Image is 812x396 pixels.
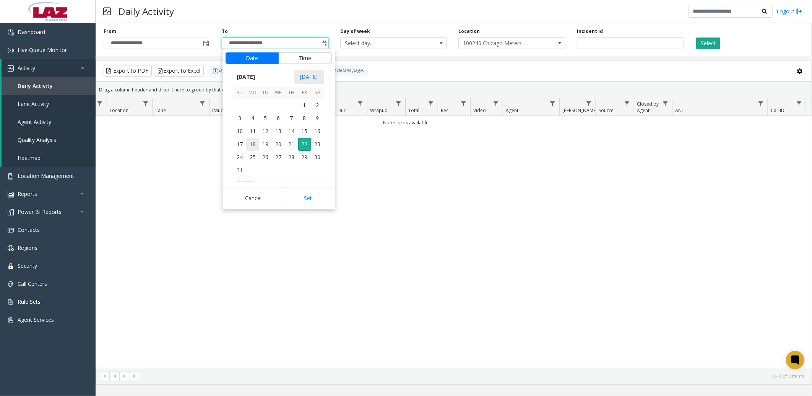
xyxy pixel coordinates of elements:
td: Monday, August 18, 2025 [246,138,259,151]
span: 23 [311,138,324,151]
td: Saturday, August 23, 2025 [311,138,324,151]
a: Lot Filter Menu [95,98,105,109]
td: Tuesday, August 19, 2025 [259,138,272,151]
span: Contacts [18,226,40,233]
a: Total Filter Menu [426,98,436,109]
span: 14 [285,125,298,138]
h3: Daily Activity [115,2,178,21]
button: Date tab [226,52,279,64]
span: 100240 Chicago Meters [459,38,544,49]
td: Saturday, August 9, 2025 [311,112,324,125]
td: Wednesday, August 20, 2025 [272,138,285,151]
label: To [222,28,228,35]
div: Drag a column header and drop it here to group by that column [96,83,812,96]
span: Source [599,107,614,114]
img: pageIcon [103,2,111,21]
td: Friday, August 29, 2025 [298,151,311,164]
span: 9 [311,112,324,125]
a: Call ID Filter Menu [794,98,804,109]
span: Toggle popup [201,38,210,49]
span: Agent Services [18,316,54,323]
span: Dur [338,107,346,114]
img: 'icon' [8,263,14,269]
span: 17 [233,138,246,151]
td: Wednesday, August 27, 2025 [272,151,285,164]
th: Tu [259,87,272,99]
span: Live Queue Monitor [18,46,67,54]
span: Rec. [441,107,450,114]
td: Tuesday, August 26, 2025 [259,151,272,164]
td: Wednesday, August 6, 2025 [272,112,285,125]
span: 21 [285,138,298,151]
span: Reports [18,190,37,197]
th: Fr [298,87,311,99]
span: Agent Activity [18,118,51,125]
td: Wednesday, August 13, 2025 [272,125,285,138]
label: Location [458,28,480,35]
span: 24 [233,151,246,164]
th: We [272,87,285,99]
img: 'icon' [8,281,14,287]
img: 'icon' [8,47,14,54]
td: Saturday, August 16, 2025 [311,125,324,138]
span: Regions [18,244,37,251]
span: Power BI Reports [18,208,62,215]
td: Saturday, August 2, 2025 [311,99,324,112]
a: Wrapup Filter Menu [393,98,404,109]
span: 10 [233,125,246,138]
span: 22 [298,138,311,151]
img: 'icon' [8,209,14,215]
a: Closed by Agent Filter Menu [660,98,671,109]
span: 19 [259,138,272,151]
span: Location Management [18,172,74,179]
td: Sunday, August 31, 2025 [233,164,246,177]
th: Sa [311,87,324,99]
span: Select day... [341,38,425,49]
td: Friday, August 1, 2025 [298,99,311,112]
td: Sunday, August 10, 2025 [233,125,246,138]
span: 26 [259,151,272,164]
span: Activity [18,64,35,72]
a: ANI Filter Menu [756,98,766,109]
td: Friday, August 15, 2025 [298,125,311,138]
span: Toggle popup [320,38,328,49]
a: Heatmap [2,149,96,167]
a: Video Filter Menu [491,98,501,109]
span: Total [408,107,419,114]
span: [PERSON_NAME] [562,107,597,114]
img: 'icon' [8,65,14,72]
span: 20 [272,138,285,151]
td: Saturday, August 30, 2025 [311,151,324,164]
span: 15 [298,125,311,138]
button: Cancel [226,190,282,207]
span: Heatmap [18,154,41,161]
span: Agent [506,107,518,114]
td: Monday, August 25, 2025 [246,151,259,164]
span: Rule Sets [18,298,41,305]
td: Sunday, August 24, 2025 [233,151,246,164]
span: 31 [233,164,246,177]
span: 25 [246,151,259,164]
span: 1 [298,99,311,112]
td: Thursday, August 14, 2025 [285,125,298,138]
th: [DATE] [233,177,324,190]
th: Mo [246,87,259,99]
span: Call ID [771,107,784,114]
div: By clicking Incident row you will be taken to the incident details page. [209,65,368,77]
span: 18 [246,138,259,151]
span: Daily Activity [18,82,53,90]
td: Tuesday, August 12, 2025 [259,125,272,138]
a: Lane Filter Menu [197,98,208,109]
span: Issue [212,107,223,114]
span: Dashboard [18,28,45,36]
label: Day of week [340,28,370,35]
span: 28 [285,151,298,164]
img: 'icon' [8,191,14,197]
span: 12 [259,125,272,138]
a: Source Filter Menu [622,98,632,109]
span: 29 [298,151,311,164]
td: Monday, August 11, 2025 [246,125,259,138]
span: Location [110,107,128,114]
span: ANI [675,107,683,114]
span: Lane [156,107,166,114]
